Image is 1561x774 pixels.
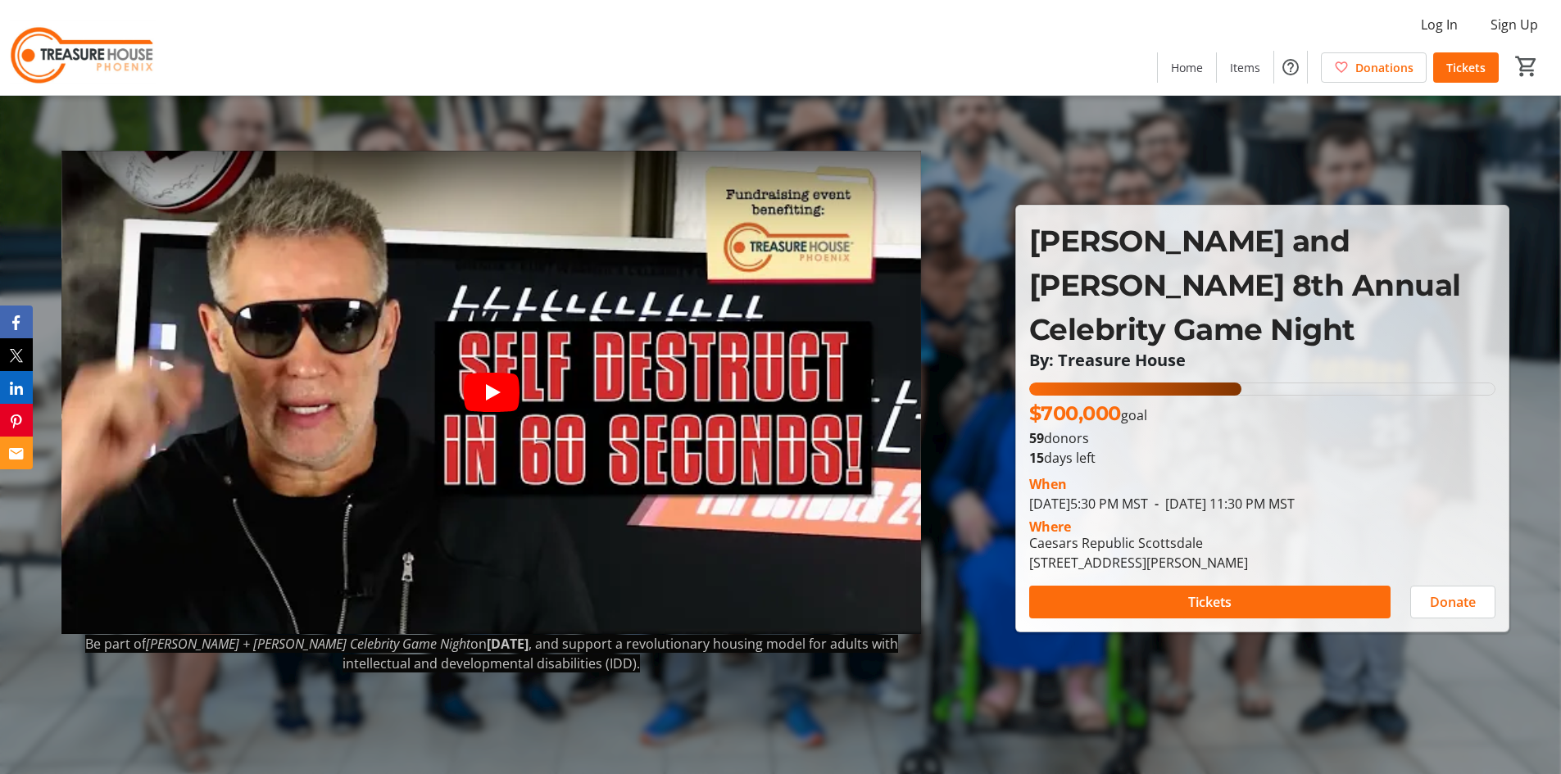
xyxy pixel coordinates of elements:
[1029,351,1495,369] p: By: Treasure House
[1408,11,1471,38] button: Log In
[1477,11,1551,38] button: Sign Up
[1148,495,1165,513] span: -
[1188,592,1232,612] span: Tickets
[1433,52,1499,83] a: Tickets
[1029,553,1248,573] div: [STREET_ADDRESS][PERSON_NAME]
[1029,474,1067,494] div: When
[1230,59,1260,76] span: Items
[1029,428,1495,448] p: donors
[1158,52,1216,83] a: Home
[1029,448,1495,468] p: days left
[1029,533,1248,553] div: Caesars Republic Scottsdale
[1430,592,1476,612] span: Donate
[1217,52,1273,83] a: Items
[146,635,470,653] em: [PERSON_NAME] + [PERSON_NAME] Celebrity Game Night
[464,373,520,412] button: Play video
[343,635,898,672] span: , and support a revolutionary housing model for adults with intellectual and developmental disabi...
[1355,59,1414,76] span: Donations
[1029,401,1121,425] span: $700,000
[470,635,487,653] span: on
[1029,429,1044,447] b: 59
[1171,59,1203,76] span: Home
[85,635,146,653] span: Be part of
[1029,586,1391,618] button: Tickets
[1029,495,1148,513] span: [DATE] 5:30 PM MST
[1029,520,1071,533] div: Where
[1446,59,1486,76] span: Tickets
[1029,382,1495,396] div: 45.53235142857143% of fundraising goal reached
[1274,51,1307,84] button: Help
[1321,52,1427,83] a: Donations
[1512,52,1541,81] button: Cart
[1410,586,1495,618] button: Donate
[10,7,156,88] img: Treasure House's Logo
[1148,495,1295,513] span: [DATE] 11:30 PM MST
[1491,15,1538,34] span: Sign Up
[1029,219,1495,351] p: [PERSON_NAME] and [PERSON_NAME] 8th Annual Celebrity Game Night
[1029,449,1044,467] span: 15
[487,635,529,653] strong: [DATE]
[1029,399,1147,428] p: goal
[1421,15,1458,34] span: Log In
